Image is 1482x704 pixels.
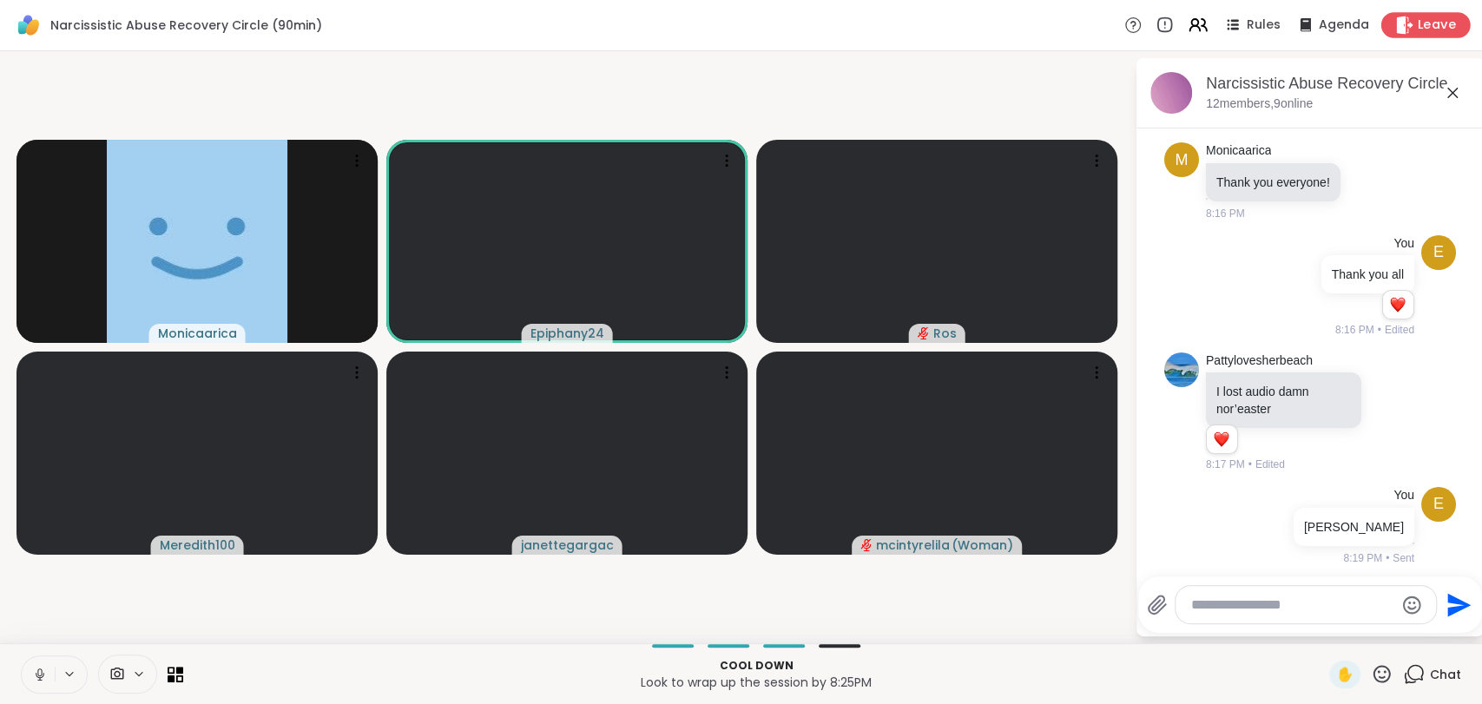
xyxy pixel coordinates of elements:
img: https://sharewell-space-live.sfo3.digitaloceanspaces.com/user-generated/b8d3f3a7-9067-4310-8616-1... [1164,352,1199,387]
span: Leave [1418,16,1456,35]
span: Edited [1385,322,1414,338]
img: ShareWell Logomark [14,10,43,40]
span: Ros [933,325,957,342]
span: janettegargac [521,536,614,554]
span: mcintyrelila [876,536,950,554]
span: E [1433,240,1444,264]
p: Thank you all [1332,266,1404,283]
span: Chat [1430,666,1461,683]
span: M [1176,148,1189,172]
span: Narcissistic Abuse Recovery Circle (90min) [50,16,322,34]
span: audio-muted [918,327,930,339]
span: • [1386,550,1389,566]
a: Pattylovesherbeach [1206,352,1313,370]
button: Reactions: love [1212,432,1230,446]
span: Meredith100 [160,536,235,554]
span: Edited [1255,457,1285,472]
span: Epiphany24 [530,325,604,342]
span: E [1433,492,1444,516]
span: • [1248,457,1252,472]
p: Cool down [194,658,1319,674]
button: Send [1437,585,1476,624]
button: Emoji picker [1401,595,1422,615]
span: • [1378,322,1381,338]
img: Monicaarica [107,140,287,343]
div: Reaction list [1207,425,1237,453]
span: 8:16 PM [1335,322,1374,338]
p: I lost audio damn nor’easter [1216,383,1351,418]
span: Monicaarica [158,325,237,342]
button: Reactions: love [1388,298,1406,312]
p: 12 members, 9 online [1206,95,1313,113]
p: Look to wrap up the session by 8:25PM [194,674,1319,691]
span: Sent [1393,550,1414,566]
a: Monicaarica [1206,142,1271,160]
span: Agenda [1319,16,1369,34]
span: 8:16 PM [1206,206,1245,221]
h4: You [1393,487,1414,504]
div: Narcissistic Abuse Recovery Circle (90min), [DATE] [1206,73,1470,95]
h4: You [1393,235,1414,253]
span: ✋ [1336,664,1354,685]
span: audio-muted [860,539,873,551]
p: [PERSON_NAME] [1304,518,1404,536]
p: Thank you everyone! [1216,174,1330,191]
span: ( Woman ) [952,536,1013,554]
span: 8:19 PM [1343,550,1382,566]
span: Rules [1247,16,1281,34]
span: 8:17 PM [1206,457,1245,472]
img: Narcissistic Abuse Recovery Circle (90min), Oct 12 [1150,72,1192,114]
div: Reaction list [1383,291,1413,319]
textarea: Type your message [1191,596,1393,614]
